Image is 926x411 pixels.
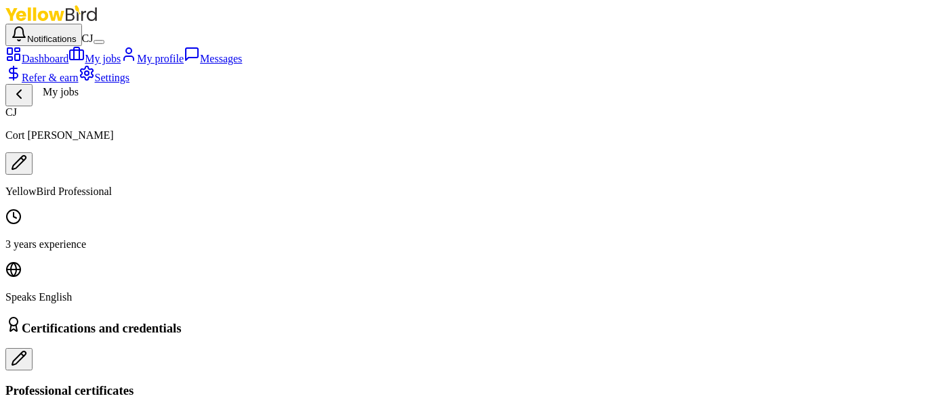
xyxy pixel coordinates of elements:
[137,53,184,64] span: My profile
[22,72,79,83] span: Refer & earn
[5,129,921,142] p: Cort [PERSON_NAME]
[5,238,921,251] p: 3 years experience
[85,53,121,64] span: My jobs
[5,72,79,83] a: Refer & earn
[22,53,68,64] span: Dashboard
[22,321,182,335] span: Certifications and credentials
[5,24,82,46] button: Notifications
[184,53,242,64] a: Messages
[43,86,79,98] p: My jobs
[5,291,921,303] p: Speaks English
[5,106,17,118] span: CJ
[200,53,242,64] span: Messages
[5,383,921,398] h3: Professional certificates
[82,33,94,44] span: CJ
[27,34,77,44] span: Notifications
[5,186,921,198] p: YellowBird Professional
[79,72,130,83] a: Settings
[5,53,68,64] a: Dashboard
[95,72,130,83] span: Settings
[68,53,121,64] a: My jobs
[121,53,184,64] a: My profile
